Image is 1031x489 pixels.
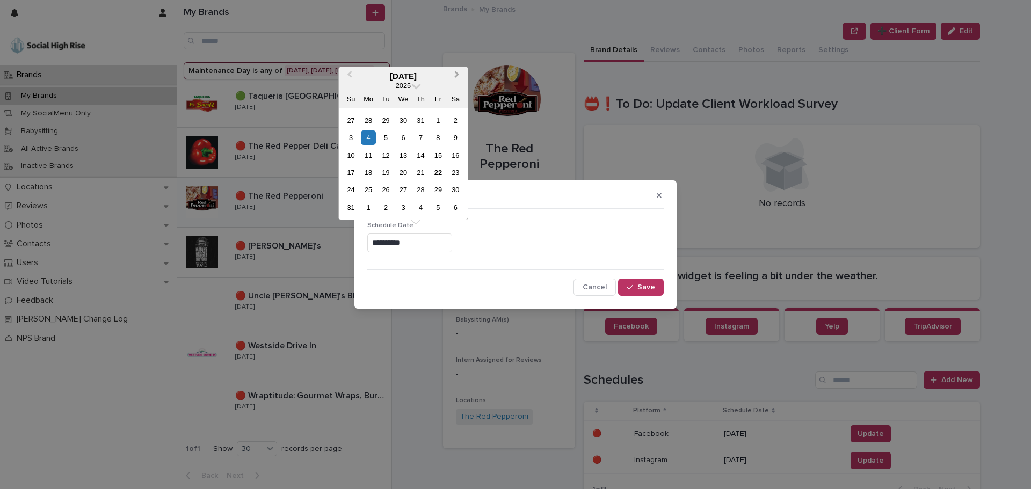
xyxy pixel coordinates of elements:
[431,165,445,180] div: Choose Friday, August 22nd, 2025
[448,165,463,180] div: Choose Saturday, August 23rd, 2025
[448,130,463,145] div: Choose Saturday, August 9th, 2025
[379,165,393,180] div: Choose Tuesday, August 19th, 2025
[361,200,375,215] div: Choose Monday, September 1st, 2025
[396,82,411,90] span: 2025
[449,68,467,85] button: Next Month
[583,283,607,291] span: Cancel
[361,130,375,145] div: Choose Monday, August 4th, 2025
[448,200,463,215] div: Choose Saturday, September 6th, 2025
[431,183,445,197] div: Choose Friday, August 29th, 2025
[431,200,445,215] div: Choose Friday, September 5th, 2025
[396,92,410,106] div: We
[361,165,375,180] div: Choose Monday, August 18th, 2025
[396,165,410,180] div: Choose Wednesday, August 20th, 2025
[344,148,358,163] div: Choose Sunday, August 10th, 2025
[342,112,464,216] div: month 2025-08
[637,283,655,291] span: Save
[396,148,410,163] div: Choose Wednesday, August 13th, 2025
[413,200,428,215] div: Choose Thursday, September 4th, 2025
[379,113,393,128] div: Choose Tuesday, July 29th, 2025
[448,113,463,128] div: Choose Saturday, August 2nd, 2025
[361,183,375,197] div: Choose Monday, August 25th, 2025
[431,113,445,128] div: Choose Friday, August 1st, 2025
[367,222,413,229] span: Schedule Date
[361,113,375,128] div: Choose Monday, July 28th, 2025
[431,148,445,163] div: Choose Friday, August 15th, 2025
[344,200,358,215] div: Choose Sunday, August 31st, 2025
[413,130,428,145] div: Choose Thursday, August 7th, 2025
[379,200,393,215] div: Choose Tuesday, September 2nd, 2025
[448,183,463,197] div: Choose Saturday, August 30th, 2025
[413,113,428,128] div: Choose Thursday, July 31st, 2025
[344,165,358,180] div: Choose Sunday, August 17th, 2025
[618,279,664,296] button: Save
[431,92,445,106] div: Fr
[339,71,468,81] div: [DATE]
[396,200,410,215] div: Choose Wednesday, September 3rd, 2025
[379,183,393,197] div: Choose Tuesday, August 26th, 2025
[361,92,375,106] div: Mo
[448,92,463,106] div: Sa
[379,92,393,106] div: Tu
[344,130,358,145] div: Choose Sunday, August 3rd, 2025
[340,68,357,85] button: Previous Month
[396,113,410,128] div: Choose Wednesday, July 30th, 2025
[413,148,428,163] div: Choose Thursday, August 14th, 2025
[344,92,358,106] div: Su
[344,113,358,128] div: Choose Sunday, July 27th, 2025
[396,183,410,197] div: Choose Wednesday, August 27th, 2025
[413,92,428,106] div: Th
[379,148,393,163] div: Choose Tuesday, August 12th, 2025
[413,165,428,180] div: Choose Thursday, August 21st, 2025
[379,130,393,145] div: Choose Tuesday, August 5th, 2025
[344,183,358,197] div: Choose Sunday, August 24th, 2025
[396,130,410,145] div: Choose Wednesday, August 6th, 2025
[573,279,616,296] button: Cancel
[448,148,463,163] div: Choose Saturday, August 16th, 2025
[413,183,428,197] div: Choose Thursday, August 28th, 2025
[431,130,445,145] div: Choose Friday, August 8th, 2025
[361,148,375,163] div: Choose Monday, August 11th, 2025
